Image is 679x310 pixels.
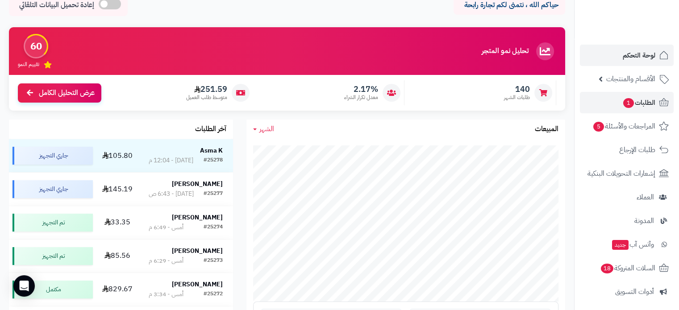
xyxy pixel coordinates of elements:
div: #25274 [204,223,223,232]
a: المراجعات والأسئلة5 [580,116,674,137]
td: 829.67 [96,273,138,306]
span: أدوات التسويق [615,285,654,298]
h3: تحليل نمو المتجر [482,47,529,55]
a: أدوات التسويق [580,281,674,302]
a: طلبات الإرجاع [580,139,674,161]
td: 85.56 [96,240,138,273]
div: جاري التجهيز [12,180,93,198]
a: العملاء [580,186,674,208]
a: المدونة [580,210,674,231]
strong: [PERSON_NAME] [172,179,223,189]
a: الشهر [253,124,274,134]
span: طلبات الإرجاع [619,144,655,156]
td: 33.35 [96,206,138,239]
a: السلات المتروكة18 [580,257,674,279]
div: تم التجهيز [12,247,93,265]
div: جاري التجهيز [12,147,93,165]
span: 2.17% [344,84,378,94]
a: لوحة التحكم [580,45,674,66]
div: تم التجهيز [12,214,93,231]
span: المدونة [634,215,654,227]
span: لوحة التحكم [623,49,655,62]
strong: Asma K [200,146,223,155]
td: 145.19 [96,173,138,206]
strong: [PERSON_NAME] [172,213,223,222]
span: تقييم النمو [18,61,39,68]
h3: المبيعات [535,125,558,133]
span: معدل تكرار الشراء [344,94,378,101]
span: المراجعات والأسئلة [592,120,655,132]
span: طلبات الشهر [504,94,530,101]
span: وآتس آب [611,238,654,251]
div: أمس - 6:29 م [149,256,183,265]
div: مكتمل [12,281,93,298]
img: logo-2.png [618,25,671,44]
span: 251.59 [186,84,227,94]
span: 18 [601,264,613,273]
span: السلات المتروكة [600,262,655,274]
div: Open Intercom Messenger [13,275,35,297]
span: عرض التحليل الكامل [39,88,95,98]
div: #25273 [204,256,223,265]
a: الطلبات1 [580,92,674,113]
span: 140 [504,84,530,94]
div: [DATE] - 12:04 م [149,156,193,165]
span: الطلبات [622,96,655,109]
span: إشعارات التحويلات البنكية [587,167,655,180]
span: 5 [593,122,604,132]
div: أمس - 3:34 م [149,290,183,299]
td: 105.80 [96,139,138,172]
span: الأقسام والمنتجات [606,73,655,85]
a: إشعارات التحويلات البنكية [580,163,674,184]
div: #25277 [204,190,223,198]
span: العملاء [637,191,654,203]
div: أمس - 6:49 م [149,223,183,232]
strong: [PERSON_NAME] [172,246,223,256]
div: #25278 [204,156,223,165]
strong: [PERSON_NAME] [172,280,223,289]
span: متوسط طلب العميل [186,94,227,101]
h3: آخر الطلبات [195,125,226,133]
span: 1 [623,98,634,108]
a: عرض التحليل الكامل [18,83,101,103]
div: [DATE] - 6:43 ص [149,190,194,198]
span: جديد [612,240,629,250]
a: وآتس آبجديد [580,234,674,255]
span: الشهر [259,124,274,134]
div: #25272 [204,290,223,299]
